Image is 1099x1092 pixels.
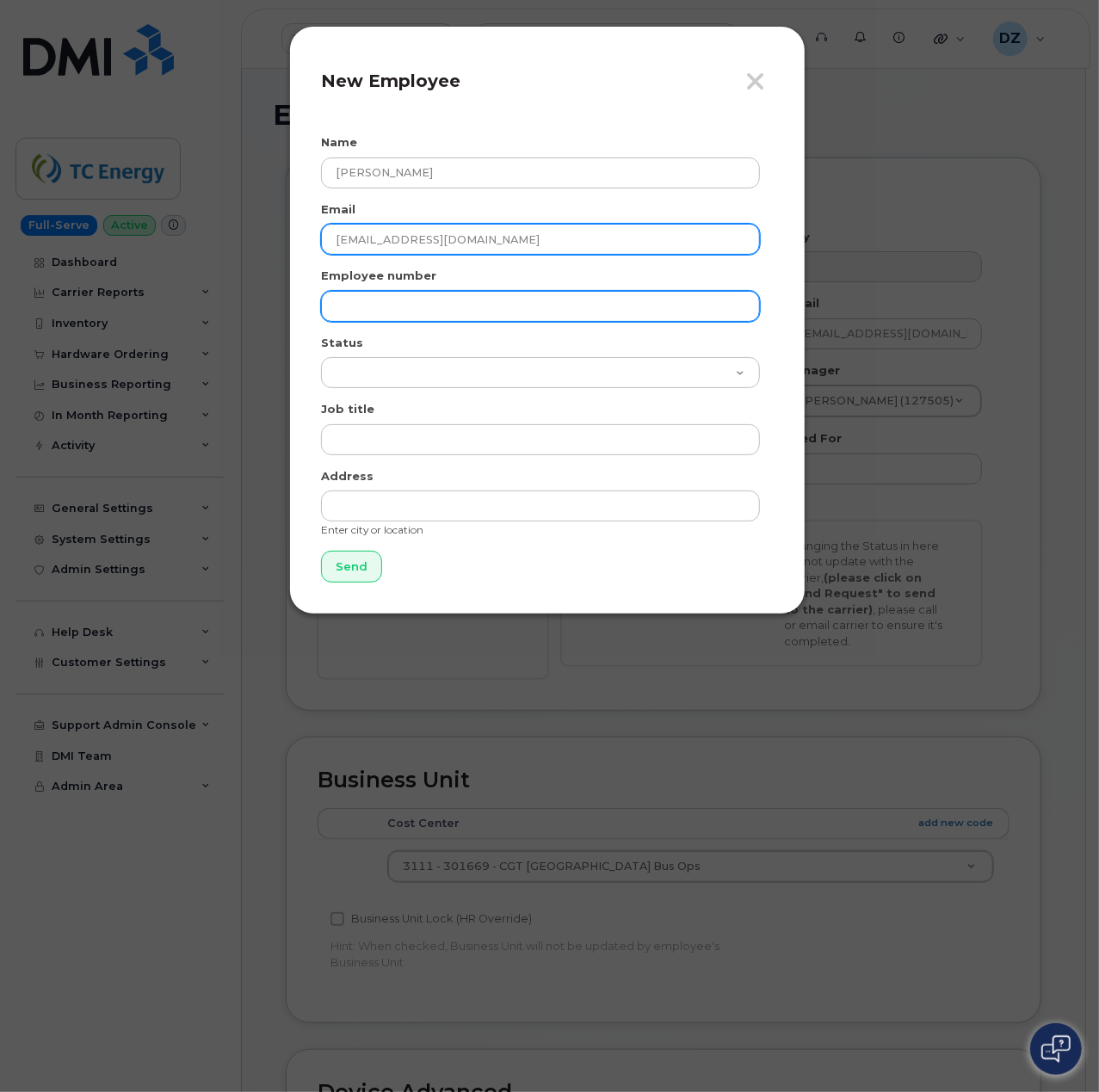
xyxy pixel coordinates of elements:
[321,401,374,417] label: Job title
[321,468,374,484] label: Address
[321,523,423,536] small: Enter city or location
[321,268,436,284] label: Employee number
[321,134,357,151] label: Name
[1041,1035,1071,1063] img: Open chat
[321,551,382,583] input: Send
[321,71,774,91] h4: New Employee
[321,335,363,351] label: Status
[321,201,355,218] label: Email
